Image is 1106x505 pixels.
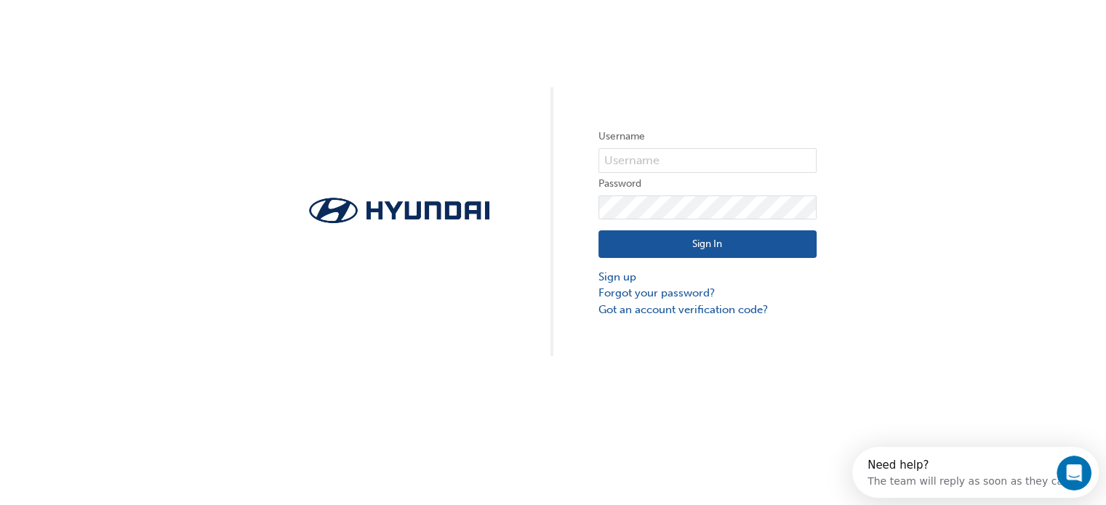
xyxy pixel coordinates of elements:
div: The team will reply as soon as they can [15,24,217,39]
button: Sign In [598,230,817,258]
input: Username [598,148,817,173]
div: Open Intercom Messenger [6,6,260,46]
iframe: Intercom live chat discovery launcher [852,447,1099,498]
label: Username [598,128,817,145]
label: Password [598,175,817,193]
div: Need help? [15,12,217,24]
a: Got an account verification code? [598,302,817,318]
a: Sign up [598,269,817,286]
img: Trak [290,193,508,227]
iframe: Intercom live chat [1057,456,1091,490]
a: Forgot your password? [598,285,817,302]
